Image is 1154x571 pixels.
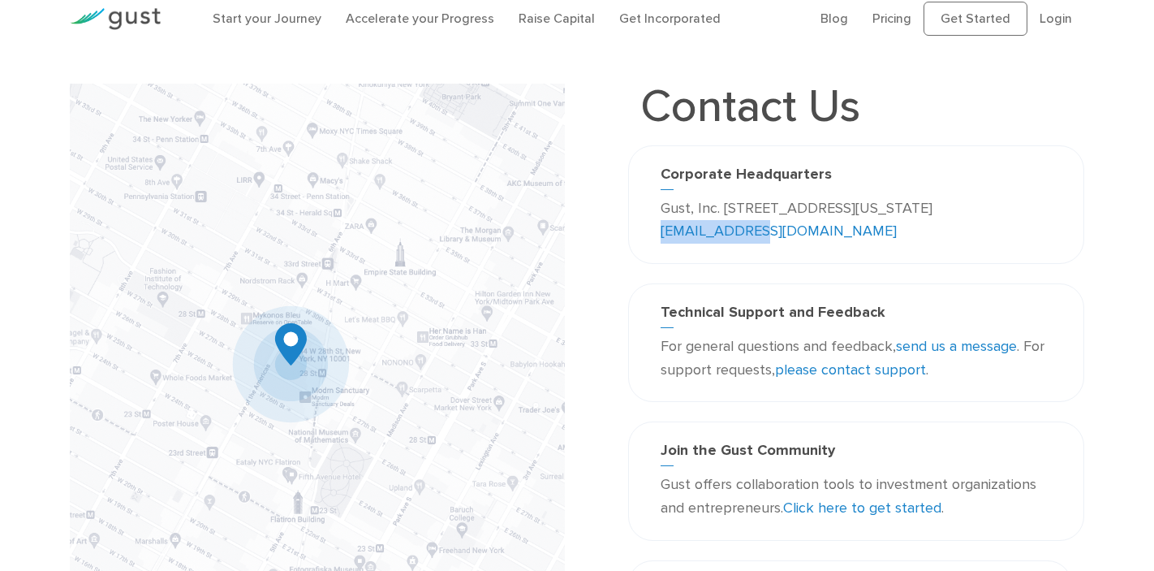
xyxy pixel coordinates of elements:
[783,500,941,517] a: Click here to get started
[1040,11,1072,26] a: Login
[661,223,897,240] a: [EMAIL_ADDRESS][DOMAIN_NAME]
[820,11,848,26] a: Blog
[213,11,321,26] a: Start your Journey
[519,11,595,26] a: Raise Capital
[661,474,1052,521] p: Gust offers collaboration tools to investment organizations and entrepreneurs. .
[661,335,1052,383] p: For general questions and feedback, . For support requests, .
[661,197,1052,244] p: Gust, Inc. [STREET_ADDRESS][US_STATE]
[661,304,1052,328] h3: Technical Support and Feedback
[661,166,1052,190] h3: Corporate Headquarters
[346,11,494,26] a: Accelerate your Progress
[70,8,161,30] img: Gust Logo
[775,361,926,379] a: please contact support
[628,84,872,129] h1: Contact Us
[896,338,1017,355] a: send us a message
[661,442,1052,466] h3: Join the Gust Community
[872,11,911,26] a: Pricing
[619,11,721,26] a: Get Incorporated
[924,2,1027,36] a: Get Started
